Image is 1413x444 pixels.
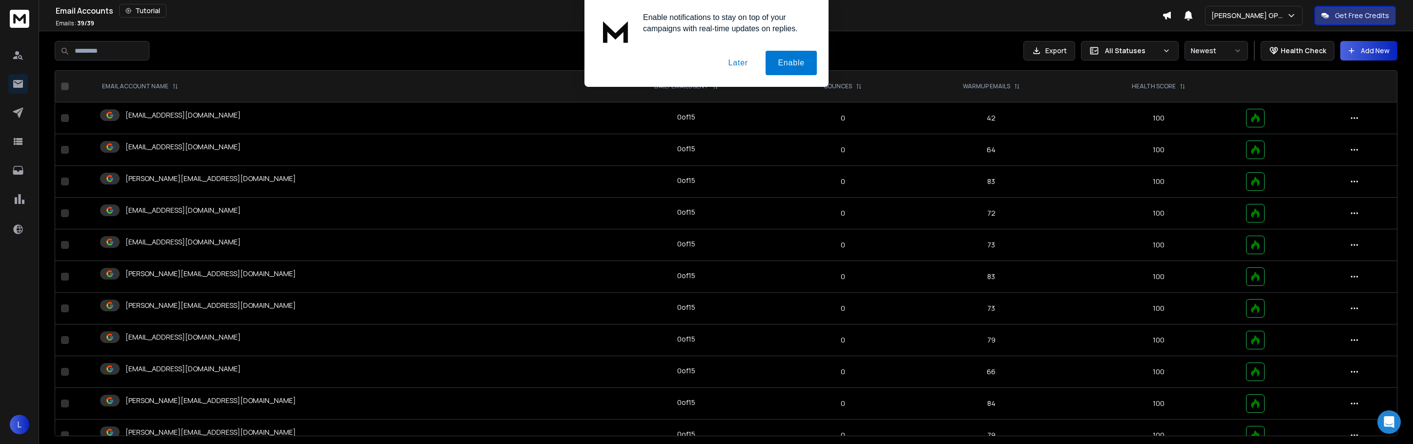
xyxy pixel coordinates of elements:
p: 0 [786,272,900,282]
button: L [10,415,29,434]
td: 100 [1077,166,1241,198]
td: 100 [1077,229,1241,261]
div: 0 of 15 [677,429,695,439]
p: 0 [786,113,900,123]
div: 0 of 15 [677,144,695,154]
p: [EMAIL_ADDRESS][DOMAIN_NAME] [125,110,241,120]
td: 73 [906,229,1077,261]
p: 0 [786,367,900,377]
p: 0 [786,145,900,155]
p: 0 [786,240,900,250]
div: 0 of 15 [677,366,695,376]
td: 100 [1077,293,1241,324]
p: 0 [786,335,900,345]
td: 73 [906,293,1077,324]
p: [PERSON_NAME][EMAIL_ADDRESS][DOMAIN_NAME] [125,269,296,279]
p: 0 [786,177,900,186]
div: 0 of 15 [677,207,695,217]
div: 0 of 15 [677,176,695,185]
td: 100 [1077,261,1241,293]
td: 83 [906,261,1077,293]
td: 83 [906,166,1077,198]
td: 100 [1077,102,1241,134]
p: [PERSON_NAME][EMAIL_ADDRESS][DOMAIN_NAME] [125,301,296,310]
div: 0 of 15 [677,239,695,249]
td: 100 [1077,198,1241,229]
div: 0 of 15 [677,398,695,407]
p: 0 [786,430,900,440]
div: Enable notifications to stay on top of your campaigns with real-time updates on replies. [635,12,817,34]
div: Open Intercom Messenger [1377,410,1401,434]
div: 0 of 15 [677,303,695,312]
td: 84 [906,388,1077,420]
p: [EMAIL_ADDRESS][DOMAIN_NAME] [125,205,241,215]
div: 0 of 15 [677,334,695,344]
td: 79 [906,324,1077,356]
p: [PERSON_NAME][EMAIL_ADDRESS][DOMAIN_NAME] [125,174,296,183]
img: notification icon [596,12,635,51]
p: [EMAIL_ADDRESS][DOMAIN_NAME] [125,332,241,342]
p: [EMAIL_ADDRESS][DOMAIN_NAME] [125,237,241,247]
p: 0 [786,303,900,313]
td: 72 [906,198,1077,229]
td: 100 [1077,356,1241,388]
p: [PERSON_NAME][EMAIL_ADDRESS][DOMAIN_NAME] [125,427,296,437]
div: 0 of 15 [677,112,695,122]
p: 0 [786,208,900,218]
button: Later [716,51,760,75]
p: [EMAIL_ADDRESS][DOMAIN_NAME] [125,142,241,152]
td: 64 [906,134,1077,166]
td: 100 [1077,388,1241,420]
p: 0 [786,399,900,408]
td: 42 [906,102,1077,134]
p: [PERSON_NAME][EMAIL_ADDRESS][DOMAIN_NAME] [125,396,296,405]
td: 100 [1077,134,1241,166]
button: Enable [766,51,817,75]
p: [EMAIL_ADDRESS][DOMAIN_NAME] [125,364,241,374]
td: 100 [1077,324,1241,356]
div: 0 of 15 [677,271,695,281]
td: 66 [906,356,1077,388]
